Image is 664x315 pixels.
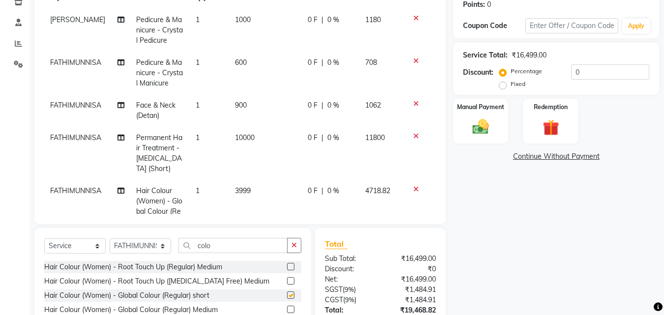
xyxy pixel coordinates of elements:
div: Hair Colour (Women) - Global Colour (Regular) short [44,290,209,301]
span: | [321,57,323,68]
span: 1 [196,133,200,142]
span: 1 [196,15,200,24]
span: 1180 [365,15,381,24]
label: Fixed [511,80,525,88]
div: Hair Colour (Women) - Root Touch Up ([MEDICAL_DATA] Free) Medium [44,276,269,286]
div: ₹16,499.00 [380,274,443,285]
span: 4718.82 [365,186,390,195]
img: _cash.svg [467,117,494,136]
span: | [321,100,323,111]
span: 0 % [327,57,339,68]
span: 10000 [235,133,255,142]
span: FATHIMUNNISA [50,101,101,110]
div: Sub Total: [318,254,380,264]
div: Hair Colour (Women) - Global Colour (Regular) Medium [44,305,218,315]
div: Hair Colour (Women) - Root Touch Up (Regular) Medium [44,262,222,272]
span: CGST [325,295,343,304]
label: Redemption [534,103,568,112]
span: 1000 [235,15,251,24]
div: Service Total: [463,50,508,60]
span: | [321,15,323,25]
div: ₹1,484.91 [380,295,443,305]
div: Net: [318,274,380,285]
span: 11800 [365,133,385,142]
span: 0 F [308,15,318,25]
span: 1 [196,186,200,195]
span: 0 % [327,100,339,111]
input: Search or Scan [178,238,288,253]
span: | [321,186,323,196]
div: ( ) [318,295,380,305]
span: 1 [196,101,200,110]
span: 900 [235,101,247,110]
span: Hair Colour (Women) - Global Colour (Regular) short [136,186,182,226]
span: [PERSON_NAME] [50,15,105,24]
span: Permanent Hair Treatment - [MEDICAL_DATA] (Short) [136,133,182,173]
div: ₹16,499.00 [380,254,443,264]
span: 9% [345,286,354,293]
span: 0 F [308,100,318,111]
div: ₹16,499.00 [512,50,547,60]
span: 0 F [308,186,318,196]
label: Manual Payment [457,103,504,112]
span: Pedicure & Manicure - Crystal Pedicure [136,15,183,45]
span: Pedicure & Manicure - Crystal Manicure [136,58,183,87]
span: 3999 [235,186,251,195]
span: 0 % [327,133,339,143]
span: 600 [235,58,247,67]
input: Enter Offer / Coupon Code [525,18,618,33]
img: _gift.svg [538,117,564,138]
div: ( ) [318,285,380,295]
span: 0 F [308,133,318,143]
div: ₹0 [380,264,443,274]
span: Face & Neck (Detan) [136,101,175,120]
span: FATHIMUNNISA [50,186,101,195]
div: Discount: [318,264,380,274]
span: 9% [345,296,354,304]
span: 708 [365,58,377,67]
div: Discount: [463,67,493,78]
span: SGST [325,285,343,294]
span: 1 [196,58,200,67]
span: 0 % [327,186,339,196]
span: 0 F [308,57,318,68]
label: Percentage [511,67,542,76]
div: Coupon Code [463,21,525,31]
span: FATHIMUNNISA [50,133,101,142]
span: | [321,133,323,143]
div: ₹1,484.91 [380,285,443,295]
button: Apply [622,19,650,33]
span: 1062 [365,101,381,110]
a: Continue Without Payment [455,151,657,162]
span: Total [325,239,347,249]
span: 0 % [327,15,339,25]
span: FATHIMUNNISA [50,58,101,67]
